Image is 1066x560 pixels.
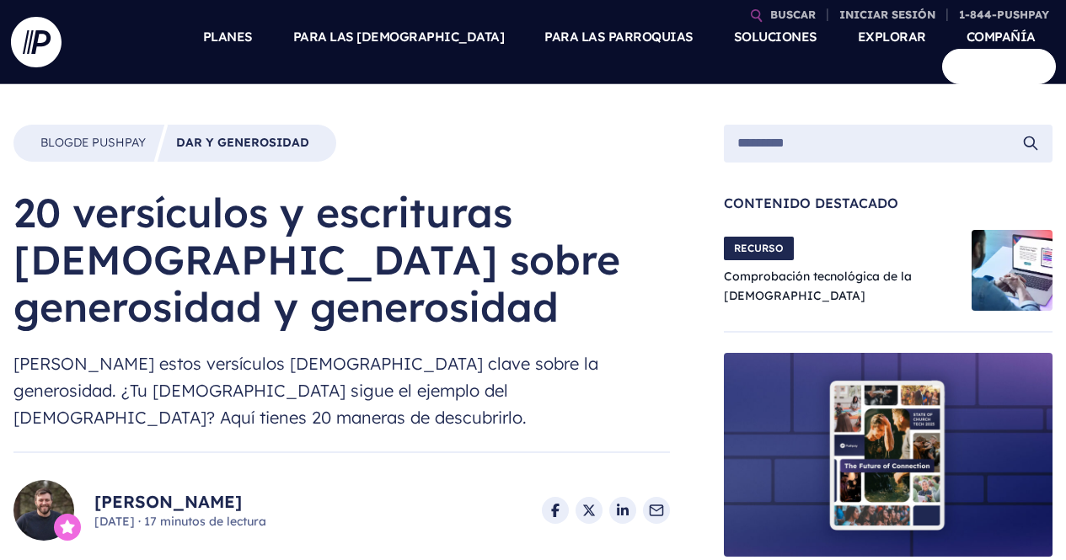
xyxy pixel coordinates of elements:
a: PARA LAS PARROQUIAS [544,25,694,49]
font: PARA LAS [DEMOGRAPHIC_DATA] [293,29,505,45]
a: Dar y generosidad [176,135,309,152]
font: Contenido destacado [724,195,898,211]
font: [PERSON_NAME] [94,491,242,512]
font: BUSCAR [770,8,816,21]
a: SOLUCIONES [734,25,817,49]
font: [DATE] [94,514,135,529]
font: COMPAÑÍA [967,29,1036,45]
a: COMENZAR [942,49,1056,83]
a: Comprobación tecnológica de la [DEMOGRAPHIC_DATA] [724,269,912,303]
a: PARA LAS [DEMOGRAPHIC_DATA] [293,25,505,49]
a: Compartir en Facebook [542,497,569,524]
font: INICIAR SESIÓN [839,8,935,21]
font: COMENZAR [963,58,1035,74]
font: [PERSON_NAME] estos versículos [DEMOGRAPHIC_DATA] clave sobre la generosidad. ¿Tu [DEMOGRAPHIC_DA... [13,353,598,428]
img: David Royall [13,480,74,541]
font: 17 minutos de lectura [144,514,266,529]
font: · [138,514,141,529]
font: SOLUCIONES [734,29,817,45]
a: PLANES [203,25,253,49]
a: Compartir por correo electrónico [643,497,670,524]
font: EXPLORAR [858,29,926,45]
a: Compartir en X [576,497,603,524]
a: Compartir en LinkedIn [609,497,636,524]
a: EXPLORAR [858,25,926,49]
font: RECURSO [734,242,784,254]
font: Blog [40,135,73,150]
font: de Pushpay [73,135,146,150]
a: COMPAÑÍA [967,25,1036,49]
font: 1-844-PUSHPAY [959,8,1049,21]
font: PLANES [203,29,253,45]
a: Blogde Pushpay [40,135,146,152]
img: Imagen principal del blog Church Tech Check [972,230,1053,311]
font: PARA LAS PARROQUIAS [544,29,694,45]
a: [PERSON_NAME] [94,490,266,514]
font: Dar y generosidad [176,135,309,150]
font: 20 versículos y escrituras [DEMOGRAPHIC_DATA] sobre generosidad y generosidad [13,187,620,332]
